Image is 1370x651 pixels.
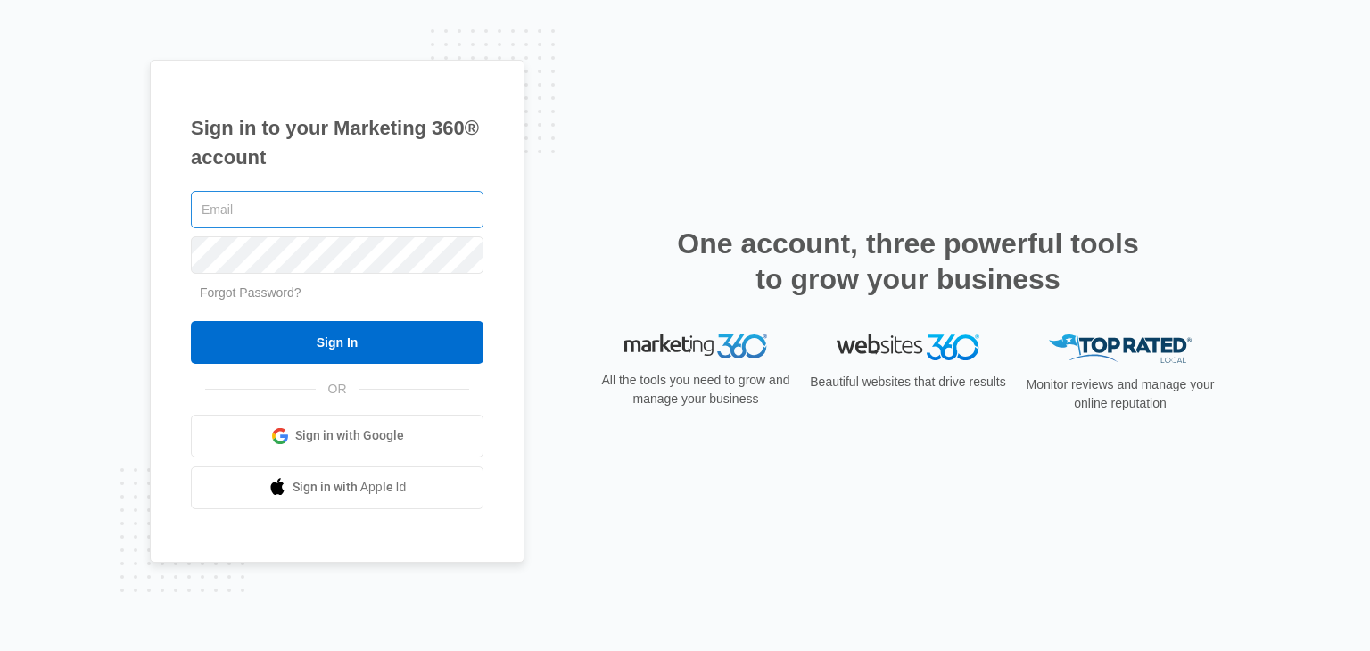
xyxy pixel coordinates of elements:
[191,466,483,509] a: Sign in with Apple Id
[316,380,359,399] span: OR
[200,285,301,300] a: Forgot Password?
[672,226,1144,297] h2: One account, three powerful tools to grow your business
[808,373,1008,391] p: Beautiful websites that drive results
[295,426,404,445] span: Sign in with Google
[837,334,979,360] img: Websites 360
[191,321,483,364] input: Sign In
[1049,334,1192,364] img: Top Rated Local
[1020,375,1220,413] p: Monitor reviews and manage your online reputation
[293,478,407,497] span: Sign in with Apple Id
[191,415,483,457] a: Sign in with Google
[596,371,796,408] p: All the tools you need to grow and manage your business
[191,191,483,228] input: Email
[624,334,767,359] img: Marketing 360
[191,113,483,172] h1: Sign in to your Marketing 360® account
